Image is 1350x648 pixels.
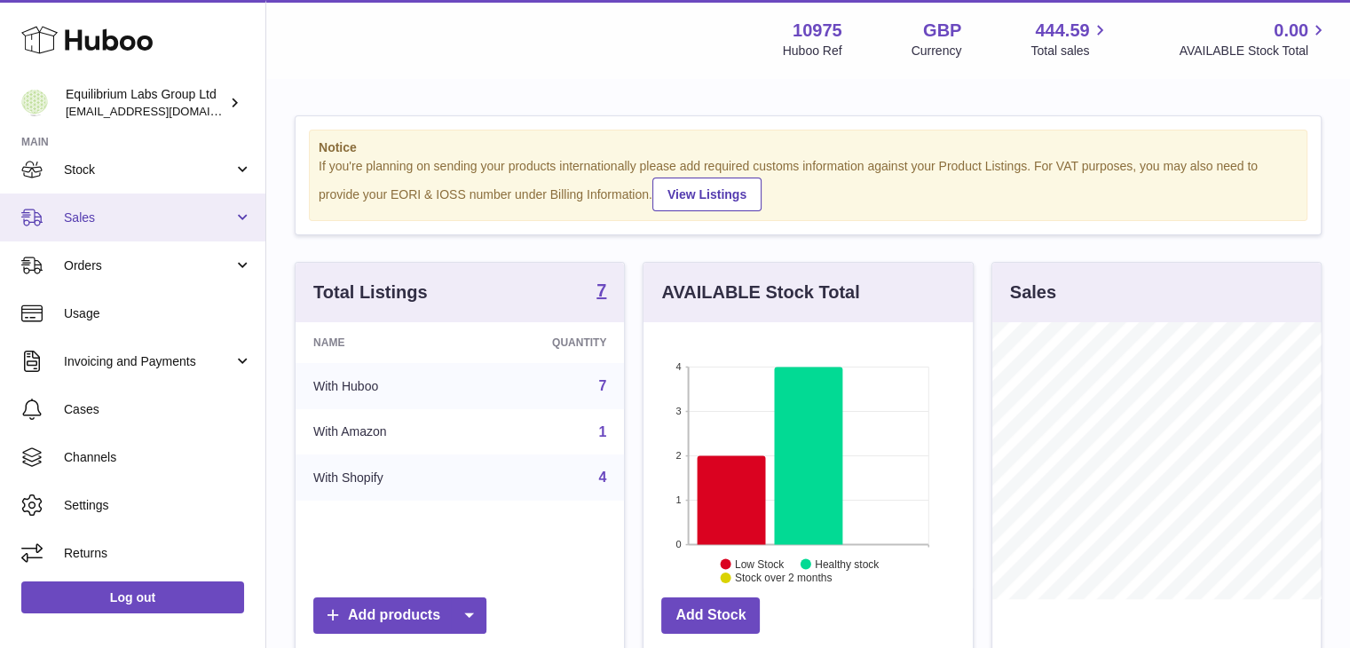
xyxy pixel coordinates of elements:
span: Usage [64,305,252,322]
text: 0 [676,539,682,549]
text: 3 [676,406,682,416]
text: Low Stock [735,557,785,570]
h3: Sales [1010,281,1056,304]
strong: Notice [319,139,1298,156]
span: Cases [64,401,252,418]
div: If you're planning on sending your products internationally please add required customs informati... [319,158,1298,211]
td: With Amazon [296,409,476,455]
span: Channels [64,449,252,466]
a: View Listings [652,178,762,211]
th: Quantity [476,322,625,363]
span: AVAILABLE Stock Total [1179,43,1329,59]
span: 444.59 [1035,19,1089,43]
text: Healthy stock [815,557,880,570]
div: Currency [912,43,962,59]
text: 2 [676,450,682,461]
span: Invoicing and Payments [64,353,233,370]
img: huboo@equilibriumlabs.com [21,90,48,116]
a: 7 [596,281,606,303]
th: Name [296,322,476,363]
strong: 7 [596,281,606,299]
strong: 10975 [793,19,842,43]
text: 1 [676,494,682,505]
h3: Total Listings [313,281,428,304]
span: Total sales [1030,43,1109,59]
span: Returns [64,545,252,562]
a: 7 [598,378,606,393]
a: Log out [21,581,244,613]
span: [EMAIL_ADDRESS][DOMAIN_NAME] [66,104,261,118]
div: Equilibrium Labs Group Ltd [66,86,225,120]
td: With Huboo [296,363,476,409]
strong: GBP [923,19,961,43]
a: Add products [313,597,486,634]
span: 0.00 [1274,19,1308,43]
span: Orders [64,257,233,274]
a: 4 [598,470,606,485]
span: Sales [64,209,233,226]
a: 444.59 Total sales [1030,19,1109,59]
span: Stock [64,162,233,178]
span: Settings [64,497,252,514]
a: 1 [598,424,606,439]
a: 0.00 AVAILABLE Stock Total [1179,19,1329,59]
text: Stock over 2 months [735,572,832,584]
a: Add Stock [661,597,760,634]
td: With Shopify [296,454,476,501]
h3: AVAILABLE Stock Total [661,281,859,304]
text: 4 [676,361,682,372]
div: Huboo Ref [783,43,842,59]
